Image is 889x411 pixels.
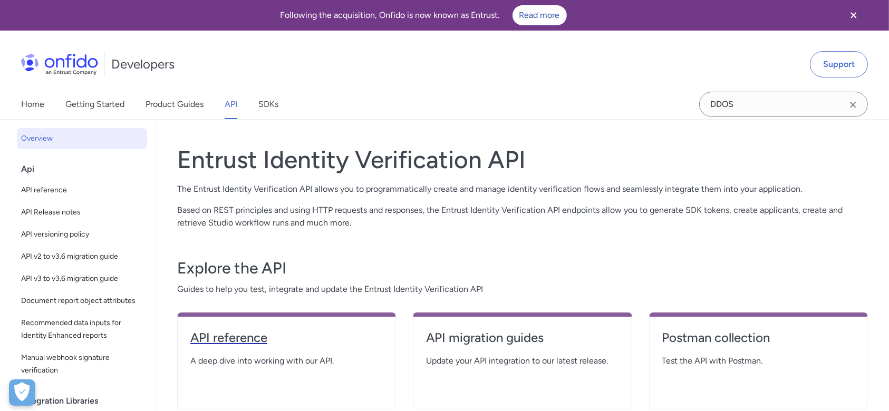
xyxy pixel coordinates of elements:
[426,329,619,346] h4: API migration guides
[426,329,619,355] a: API migration guides
[177,183,868,195] p: The Entrust Identity Verification API allows you to programmatically create and manage identity v...
[21,132,143,145] span: Overview
[17,224,147,245] a: API versioning policy
[111,56,175,73] h1: Developers
[662,355,855,367] span: Test the API with Postman.
[834,2,873,28] button: Close banner
[21,228,143,241] span: API versioning policy
[17,180,147,201] a: API reference
[21,54,98,75] img: Onfido Logo
[17,268,147,289] a: API v3 to v3.6 migration guide
[426,355,619,367] span: Update your API integration to our latest release.
[9,379,35,406] div: Cookie Preferences
[190,329,383,355] a: API reference
[17,246,147,267] a: API v2 to v3.6 migration guide
[699,92,868,117] input: Onfido search input field
[847,9,860,22] svg: Close banner
[21,184,143,197] span: API reference
[662,329,855,346] h4: Postman collection
[513,5,567,25] a: Read more
[190,355,383,367] span: A deep dive into working with our API.
[258,90,278,119] a: SDKs
[9,379,35,406] button: Open Preferences
[190,329,383,346] h4: API reference
[17,290,147,311] a: Document report object attributes
[21,159,151,180] div: Api
[847,99,859,111] svg: Clear search field button
[177,145,868,174] h1: Entrust Identity Verification API
[13,5,834,25] div: Following the acquisition, Onfido is now known as Entrust.
[21,351,143,377] span: Manual webhook signature verification
[21,295,143,307] span: Document report object attributes
[177,258,868,279] h3: Explore the API
[225,90,237,119] a: API
[810,51,868,77] a: Support
[17,202,147,223] a: API Release notes
[177,283,868,296] span: Guides to help you test, integrate and update the Entrust Identity Verification API
[662,329,855,355] a: Postman collection
[21,317,143,342] span: Recommended data inputs for Identity Enhanced reports
[21,90,44,119] a: Home
[21,272,143,285] span: API v3 to v3.6 migration guide
[21,206,143,219] span: API Release notes
[17,128,147,149] a: Overview
[65,90,124,119] a: Getting Started
[17,347,147,381] a: Manual webhook signature verification
[146,90,204,119] a: Product Guides
[21,250,143,263] span: API v2 to v3.6 migration guide
[17,312,147,346] a: Recommended data inputs for Identity Enhanced reports
[177,204,868,229] p: Based on REST principles and using HTTP requests and responses, the Entrust Identity Verification...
